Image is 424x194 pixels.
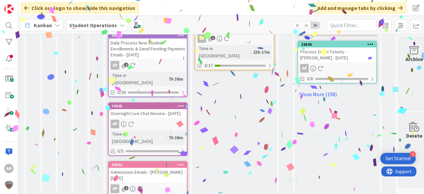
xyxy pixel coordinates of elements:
[405,55,423,63] div: Archive
[311,22,320,29] span: 3x
[380,153,416,164] div: Open Get Started checklist, remaining modules: 4
[298,41,376,47] div: 26806
[195,34,274,43] div: JR
[117,89,126,96] span: 0/36
[167,134,185,141] div: 7h 38m
[298,47,376,62] div: Process Open Tickets - [PERSON_NAME] - [DATE]
[108,102,187,156] a: 26845Overnight Live Chat Review - [DATE]APTime in [GEOGRAPHIC_DATA]:7h 38m0/5
[204,62,213,69] span: 4/37
[109,168,187,182] div: Admissions Emails - [PERSON_NAME] - [DATE]
[109,184,187,193] div: AP
[109,109,187,118] div: Overnight Live Chat Review - [DATE]
[293,22,302,29] span: 1x
[69,22,117,29] b: Student Operations
[109,120,187,128] div: AP
[297,89,377,99] a: Show More (198)
[4,4,14,14] img: Visit kanbanzone.com
[4,180,14,190] img: avatar
[307,75,313,82] span: 0/8
[4,164,14,173] div: AP
[251,48,272,56] div: 23h 17m
[313,2,407,14] div: Add and manage tabs by clicking
[20,2,139,14] div: Click our logo to show/hide this navigation
[14,1,30,9] span: Support
[386,155,410,162] div: Get Started
[108,32,187,97] a: 26846Daily Process New Student Enrollments & Send Pending Payment Emails - [DATE]APTime in [GEOGR...
[111,130,166,145] div: Time in [GEOGRAPHIC_DATA]
[166,134,167,141] span: :
[300,64,309,73] div: AP
[111,61,119,70] div: AP
[197,34,206,43] div: JR
[109,61,187,70] div: AP
[406,132,422,140] div: Delete
[195,11,274,70] a: JRTime in [GEOGRAPHIC_DATA]:23h 17m4/37
[124,63,129,67] span: 2
[109,32,187,59] div: 26846Daily Process New Student Enrollments & Send Pending Payment Emails - [DATE]
[109,162,187,168] div: 26802
[250,48,251,56] span: :
[124,186,129,190] span: 1
[109,103,187,109] div: 26845
[112,33,187,38] div: 26846
[112,162,187,167] div: 26802
[111,184,119,193] div: AP
[197,45,250,59] div: Time in [GEOGRAPHIC_DATA]
[167,75,185,83] div: 7h 38m
[109,32,187,38] div: 26846
[109,103,187,118] div: 26845Overnight Live Chat Review - [DATE]
[109,162,187,182] div: 26802Admissions Emails - [PERSON_NAME] - [DATE]
[297,41,377,84] a: 26806Process Open Tickets - [PERSON_NAME] - [DATE]AP0/8
[109,38,187,59] div: Daily Process New Student Enrollments & Send Pending Payment Emails - [DATE]
[410,151,416,157] div: 4
[298,64,376,73] div: AP
[302,22,311,29] span: 2x
[327,19,376,31] input: Quick Filter...
[298,41,376,62] div: 26806Process Open Tickets - [PERSON_NAME] - [DATE]
[117,148,124,155] span: 0/5
[111,72,166,86] div: Time in [GEOGRAPHIC_DATA]
[301,42,376,47] div: 26806
[166,75,167,83] span: :
[112,104,187,108] div: 26845
[111,120,119,128] div: AP
[34,21,52,29] span: Kanban
[211,36,215,40] span: 1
